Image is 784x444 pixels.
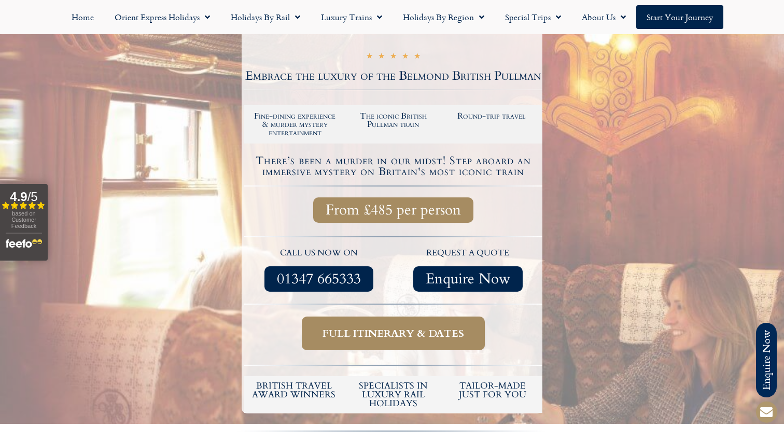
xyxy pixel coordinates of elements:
[495,5,571,29] a: Special Trips
[302,317,485,350] a: Full itinerary & dates
[249,247,388,260] p: call us now on
[378,51,385,63] i: ★
[413,266,523,292] a: Enquire Now
[349,381,438,408] h6: Specialists in luxury rail holidays
[264,266,373,292] a: 01347 665333
[349,112,438,128] h2: The iconic British Pullman train
[393,5,495,29] a: Holidays by Region
[313,197,473,223] a: From £485 per person
[366,50,421,63] div: 5/5
[244,70,542,82] h2: Embrace the luxury of the Belmond British Pullman
[366,51,373,63] i: ★
[249,381,339,399] h5: British Travel Award winners
[399,247,538,260] p: request a quote
[104,5,220,29] a: Orient Express Holidays
[447,112,536,120] h2: Round-trip travel
[402,51,409,63] i: ★
[636,5,723,29] a: Start your Journey
[251,112,339,137] h2: Fine-dining experience & murder mystery entertainment
[323,327,464,340] span: Full itinerary & dates
[246,155,541,177] h4: There’s been a murder in our midst! Step aboard an immersive mystery on Britain's most iconic train
[448,381,537,399] h5: tailor-made just for you
[326,204,461,217] span: From £485 per person
[390,51,397,63] i: ★
[571,5,636,29] a: About Us
[426,273,510,285] span: Enquire Now
[220,5,311,29] a: Holidays by Rail
[414,51,421,63] i: ★
[311,5,393,29] a: Luxury Trains
[61,5,104,29] a: Home
[5,5,779,29] nav: Menu
[277,273,361,285] span: 01347 665333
